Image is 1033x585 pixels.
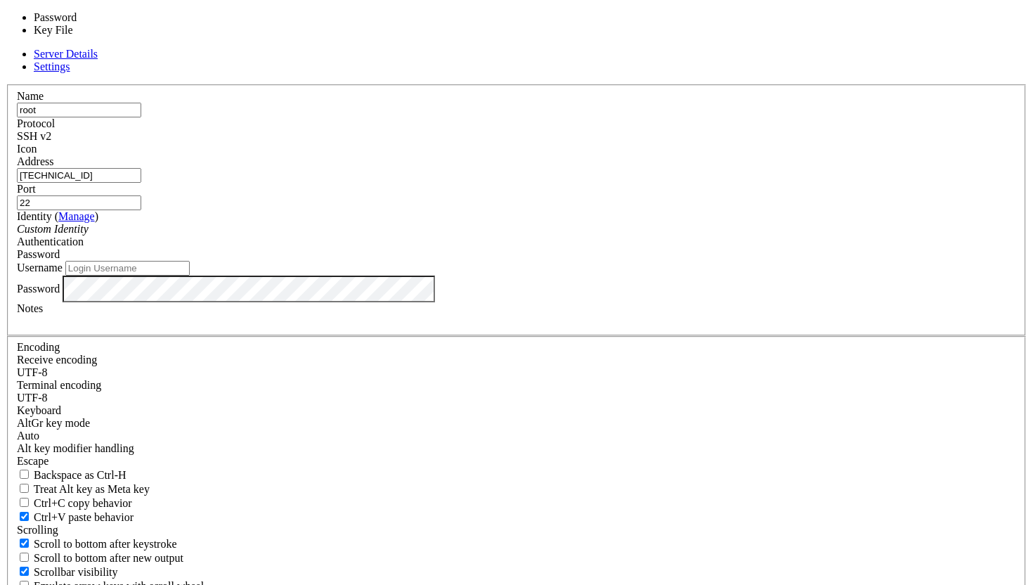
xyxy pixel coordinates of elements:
[17,366,48,378] span: UTF-8
[34,552,183,564] span: Scroll to bottom after new output
[34,60,70,72] a: Settings
[17,566,118,578] label: The vertical scrollbar mode.
[17,366,1016,379] div: UTF-8
[17,90,44,102] label: Name
[17,223,89,235] i: Custom Identity
[65,261,190,276] input: Login Username
[17,282,60,294] label: Password
[58,210,95,222] a: Manage
[34,566,118,578] span: Scrollbar visibility
[17,404,61,416] label: Keyboard
[20,470,29,479] input: Backspace as Ctrl-H
[17,248,1016,261] div: Password
[17,497,132,509] label: Ctrl-C copies if true, send ^C to host if false. Ctrl-Shift-C sends ^C to host if true, copies if...
[17,168,141,183] input: Host Name or IP
[17,210,98,222] label: Identity
[34,469,126,481] span: Backspace as Ctrl-H
[17,223,1016,236] div: Custom Identity
[20,539,29,548] input: Scroll to bottom after keystroke
[55,210,98,222] span: ( )
[20,567,29,576] input: Scrollbar visibility
[17,455,48,467] span: Escape
[17,354,97,366] label: Set the expected encoding for data received from the host. If the encodings do not match, visual ...
[34,497,132,509] span: Ctrl+C copy behavior
[17,130,1016,143] div: SSH v2
[17,130,51,142] span: SSH v2
[17,417,90,429] label: Set the expected encoding for data received from the host. If the encodings do not match, visual ...
[34,48,98,60] a: Server Details
[20,512,29,521] input: Ctrl+V paste behavior
[34,511,134,523] span: Ctrl+V paste behavior
[17,392,1016,404] div: UTF-8
[17,302,43,314] label: Notes
[17,379,101,391] label: The default terminal encoding. ISO-2022 enables character map translations (like graphics maps). ...
[17,103,141,117] input: Server Name
[34,483,150,495] span: Treat Alt key as Meta key
[17,511,134,523] label: Ctrl+V pastes if true, sends ^V to host if false. Ctrl+Shift+V sends ^V to host if true, pastes i...
[17,538,177,550] label: Whether to scroll to the bottom on any keystroke.
[17,455,1016,468] div: Escape
[17,341,60,353] label: Encoding
[17,117,55,129] label: Protocol
[34,538,177,550] span: Scroll to bottom after keystroke
[17,262,63,274] label: Username
[17,183,36,195] label: Port
[17,248,60,260] span: Password
[17,430,1016,442] div: Auto
[17,469,126,481] label: If true, the backspace should send BS ('\x08', aka ^H). Otherwise the backspace key should send '...
[17,442,134,454] label: Controls how the Alt key is handled. Escape: Send an ESC prefix. 8-Bit: Add 128 to the typed char...
[17,552,183,564] label: Scroll to bottom after new output.
[17,143,37,155] label: Icon
[34,24,150,37] li: Key File
[17,155,53,167] label: Address
[20,498,29,507] input: Ctrl+C copy behavior
[20,553,29,562] input: Scroll to bottom after new output
[17,236,84,247] label: Authentication
[17,430,39,442] span: Auto
[17,483,150,495] label: Whether the Alt key acts as a Meta key or as a distinct Alt key.
[17,195,141,210] input: Port Number
[17,392,48,404] span: UTF-8
[34,11,150,24] li: Password
[17,524,58,536] label: Scrolling
[20,484,29,493] input: Treat Alt key as Meta key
